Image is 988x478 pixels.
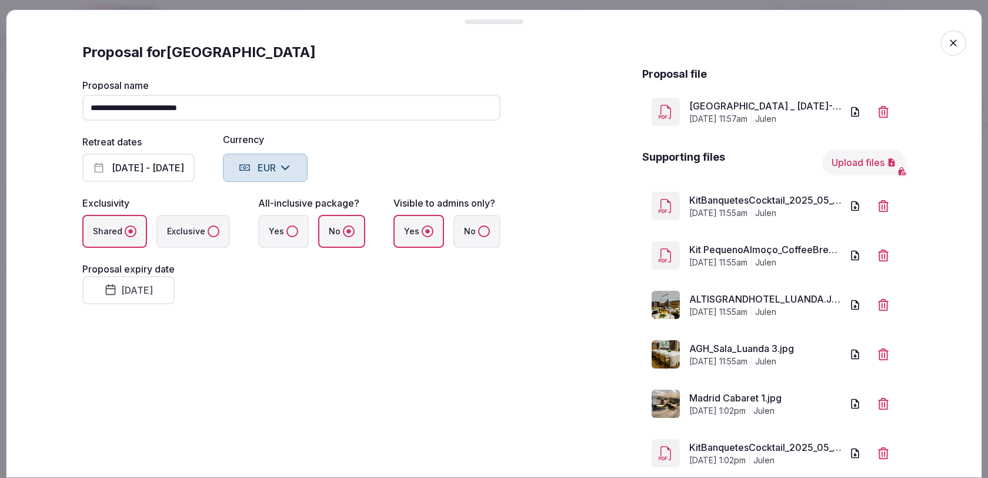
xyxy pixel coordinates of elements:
[258,215,309,248] label: Yes
[689,243,842,257] a: Kit PequenoAlmoço_CoffeeBreak_2024_04_15_PT_EN.pdf
[125,225,136,237] button: Shared
[82,263,175,275] label: Proposal expiry date
[689,208,747,220] span: [DATE] 11:55am
[422,225,433,237] button: Yes
[689,114,747,125] span: [DATE] 11:57am
[755,307,776,318] span: julen
[755,208,776,220] span: julen
[223,135,308,144] label: Currency
[258,197,359,209] label: All-inclusive package?
[82,154,195,182] button: [DATE] - [DATE]
[652,390,680,418] img: Madrid Cabaret 1.jpg
[755,356,776,368] span: julen
[82,43,906,62] div: Proposal for [GEOGRAPHIC_DATA]
[393,197,495,209] label: Visible to admins only?
[82,276,175,304] button: [DATE]
[82,81,500,90] label: Proposal name
[156,215,230,248] label: Exclusive
[393,215,444,248] label: Yes
[478,225,490,237] button: No
[689,307,747,318] span: [DATE] 11:55am
[689,194,842,208] a: KitBanquetesCocktail_2025_05_30_PT_EN (1).pdf
[318,215,365,248] label: No
[689,293,842,307] a: ALTISGRANDHOTEL_LUANDA.JPG
[652,340,680,369] img: AGH_Sala_Luanda 3.jpg
[82,197,129,209] label: Exclusivity
[689,356,747,368] span: [DATE] 11:55am
[753,455,775,467] span: julen
[689,391,842,406] a: Madrid Cabaret 1.jpg
[689,257,747,269] span: [DATE] 11:55am
[753,406,775,417] span: julen
[343,225,355,237] button: No
[82,136,142,148] label: Retreat dates
[652,291,680,319] img: ALTISGRANDHOTEL_LUANDA.JPG
[822,150,906,175] button: Upload files
[755,114,776,125] span: julen
[453,215,500,248] label: No
[689,455,746,467] span: [DATE] 1:02pm
[642,150,725,175] h2: Supporting files
[689,441,842,455] a: KitBanquetesCocktail_2025_05_30_PT_EN.pdf
[82,215,147,248] label: Shared
[642,67,707,81] h2: Proposal file
[689,99,842,114] a: [GEOGRAPHIC_DATA] _ [DATE]-[DATE].pdf
[223,154,308,182] button: EUR
[689,342,842,356] a: AGH_Sala_Luanda 3.jpg
[689,406,746,417] span: [DATE] 1:02pm
[755,257,776,269] span: julen
[286,225,298,237] button: Yes
[208,225,219,237] button: Exclusive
